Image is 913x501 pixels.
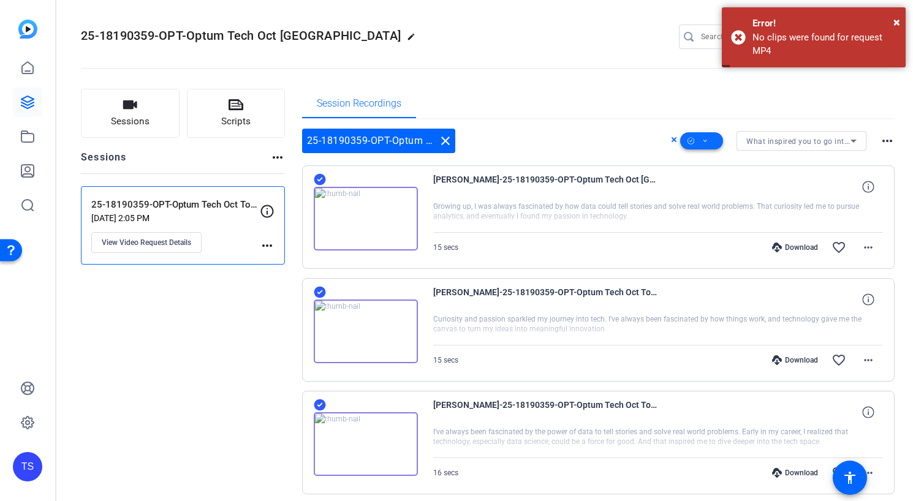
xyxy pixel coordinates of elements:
span: View Video Request Details [102,238,191,247]
mat-icon: favorite_border [832,240,846,255]
mat-icon: more_horiz [270,150,285,165]
span: 15 secs [433,356,458,364]
span: × [893,15,900,29]
mat-icon: more_horiz [260,238,275,253]
img: thumb-nail [314,187,418,250]
span: [PERSON_NAME]-25-18190359-OPT-Optum Tech Oct [GEOGRAPHIC_DATA]-25-18190359-OPT-Optum Tech Oct Tow... [433,172,660,202]
div: 25-18190359-OPT-Optum Tech Oct Town Hall self-reco [302,129,455,153]
span: What inspired you to go into tech? [746,136,870,146]
span: Session Recordings [317,99,401,108]
h2: Sessions [81,150,127,173]
p: 25-18190359-OPT-Optum Tech Oct Town Hall self-reco [91,198,260,212]
mat-icon: more_horiz [861,465,876,480]
mat-icon: more_horiz [861,353,876,367]
button: Sessions [81,89,180,138]
img: thumb-nail [314,412,418,476]
p: [DATE] 2:05 PM [91,213,260,223]
img: thumb-nail [314,299,418,363]
mat-icon: close [438,134,453,148]
button: View Video Request Details [91,232,202,253]
button: Scripts [187,89,286,138]
mat-icon: more_horiz [880,134,895,148]
img: blue-gradient.svg [18,20,37,39]
div: Error! [752,17,896,31]
mat-icon: accessibility [843,470,857,485]
div: Download [766,243,824,252]
div: Download [766,468,824,478]
div: Download [766,355,824,365]
span: [PERSON_NAME]-25-18190359-OPT-Optum Tech Oct Town Hall-25-18190359-OPT-Optum Tech Oct Town Hall s... [433,397,660,427]
span: [PERSON_NAME]-25-18190359-OPT-Optum Tech Oct Town Hall-25-18190359-OPT-Optum Tech Oct Town Hall s... [433,285,660,314]
mat-icon: more_horiz [861,240,876,255]
input: Search [701,29,811,44]
span: 16 secs [433,469,458,477]
mat-icon: favorite_border [832,465,846,480]
span: 25-18190359-OPT-Optum Tech Oct [GEOGRAPHIC_DATA] [81,28,401,43]
button: Close [893,13,900,31]
span: Scripts [221,115,251,129]
div: No clips were found for request MP4 [752,31,896,58]
span: 15 secs [433,243,458,252]
span: Sessions [111,115,150,129]
div: TS [13,452,42,481]
mat-icon: favorite_border [832,353,846,367]
mat-icon: edit [407,32,422,47]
